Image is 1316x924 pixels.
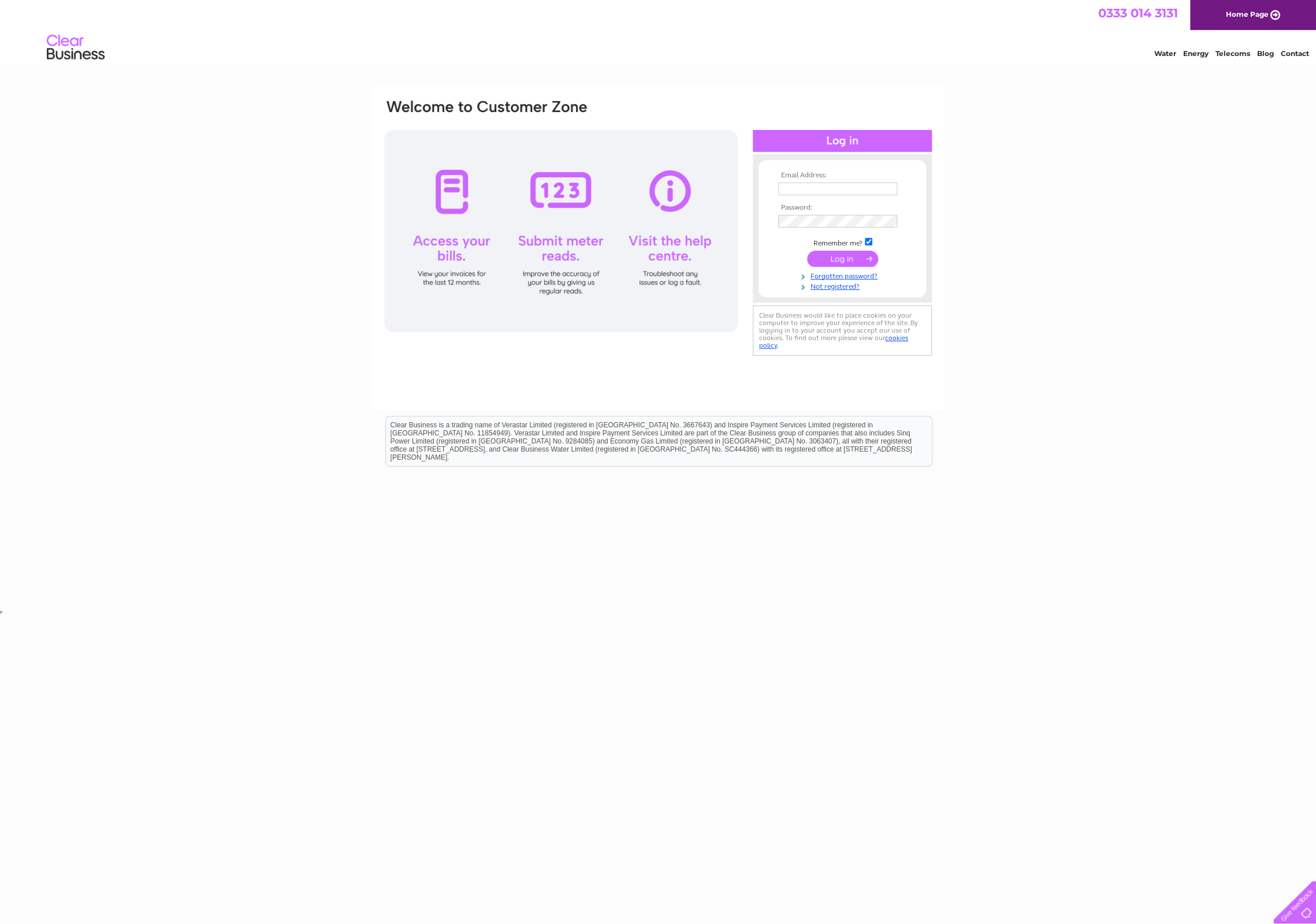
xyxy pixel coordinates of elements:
[1257,49,1274,58] a: Blog
[1154,49,1176,58] a: Water
[1215,49,1250,58] a: Telecoms
[807,251,878,267] input: Submit
[778,280,909,291] a: Not registered?
[386,6,932,56] div: Clear Business is a trading name of Verastar Limited (registered in [GEOGRAPHIC_DATA] No. 3667643...
[753,305,932,356] div: Clear Business would like to place cookies on your computer to improve your experience of the sit...
[1183,49,1209,58] a: Energy
[775,236,909,248] td: Remember me?
[46,30,105,65] img: logo.png
[775,172,909,180] th: Email Address:
[1098,6,1178,20] a: 0333 014 3131
[759,334,908,349] a: cookies policy
[778,270,909,281] a: Forgotten password?
[1281,49,1309,58] a: Contact
[775,204,909,212] th: Password:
